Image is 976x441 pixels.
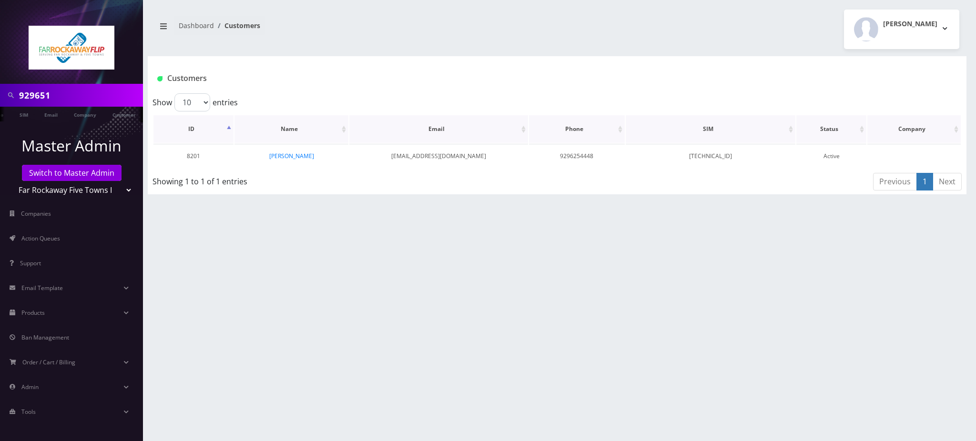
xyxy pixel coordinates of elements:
[15,107,33,121] a: SIM
[152,172,483,187] div: Showing 1 to 1 of 1 entries
[22,358,75,366] span: Order / Cart / Billing
[155,16,550,43] nav: breadcrumb
[21,309,45,317] span: Products
[883,20,937,28] h2: [PERSON_NAME]
[21,210,51,218] span: Companies
[844,10,959,49] button: [PERSON_NAME]
[21,284,63,292] span: Email Template
[21,234,60,242] span: Action Queues
[796,115,867,143] th: Status: activate to sort column ascending
[157,74,821,83] h1: Customers
[626,115,795,143] th: SIM: activate to sort column ascending
[40,107,62,121] a: Email
[933,173,962,190] a: Next
[21,408,36,416] span: Tools
[349,115,528,143] th: Email: activate to sort column ascending
[916,173,933,190] a: 1
[21,333,69,341] span: Ban Management
[22,165,122,181] a: Switch to Master Admin
[269,152,314,160] a: [PERSON_NAME]
[626,144,795,168] td: [TECHNICAL_ID]
[234,115,348,143] th: Name: activate to sort column ascending
[214,20,260,30] li: Customers
[20,259,41,267] span: Support
[152,93,238,111] label: Show entries
[796,144,867,168] td: Active
[69,107,101,121] a: Company
[174,93,210,111] select: Showentries
[153,144,234,168] td: 8201
[529,115,625,143] th: Phone: activate to sort column ascending
[867,115,961,143] th: Company: activate to sort column ascending
[529,144,625,168] td: 9296254448
[29,26,114,70] img: Far Rockaway Five Towns Flip
[108,107,141,121] a: Customer
[19,86,141,104] input: Search in Company
[179,21,214,30] a: Dashboard
[873,173,917,190] a: Previous
[349,144,528,168] td: [EMAIL_ADDRESS][DOMAIN_NAME]
[21,383,39,391] span: Admin
[153,115,234,143] th: ID: activate to sort column descending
